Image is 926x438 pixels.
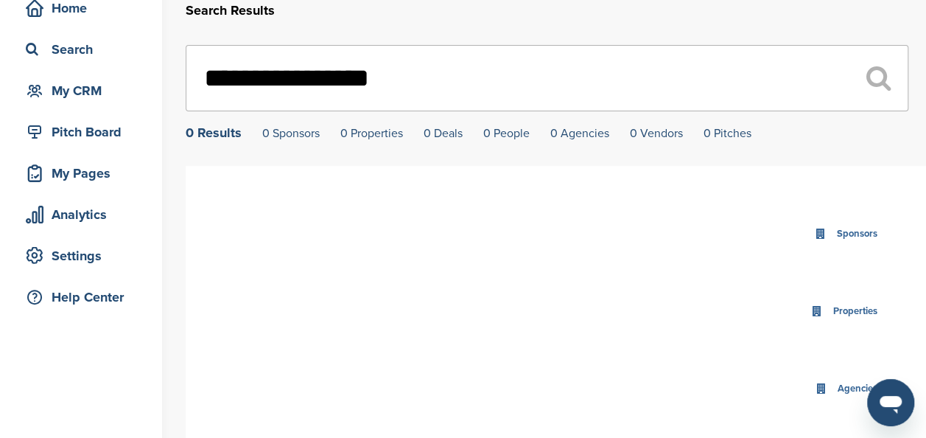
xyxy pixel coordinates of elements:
[22,77,147,104] div: My CRM
[15,32,147,66] a: Search
[15,74,147,108] a: My CRM
[262,126,320,141] a: 0 Sponsors
[424,126,463,141] a: 0 Deals
[22,284,147,310] div: Help Center
[15,280,147,314] a: Help Center
[186,126,242,139] div: 0 Results
[15,156,147,190] a: My Pages
[22,119,147,145] div: Pitch Board
[22,36,147,63] div: Search
[340,126,403,141] a: 0 Properties
[15,239,147,273] a: Settings
[22,201,147,228] div: Analytics
[483,126,530,141] a: 0 People
[833,226,881,243] div: Sponsors
[550,126,609,141] a: 0 Agencies
[22,160,147,187] div: My Pages
[22,243,147,269] div: Settings
[834,380,881,397] div: Agencies
[829,303,881,320] div: Properties
[186,1,908,21] h2: Search Results
[704,126,751,141] a: 0 Pitches
[630,126,683,141] a: 0 Vendors
[15,198,147,232] a: Analytics
[867,379,914,426] iframe: Button to launch messaging window
[15,115,147,149] a: Pitch Board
